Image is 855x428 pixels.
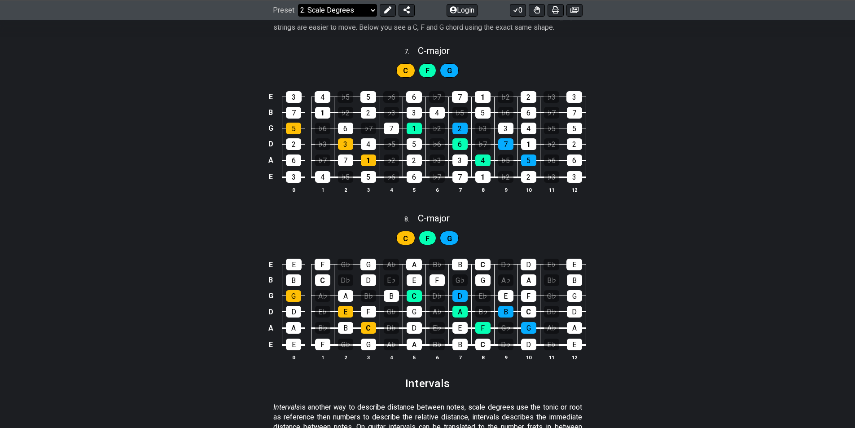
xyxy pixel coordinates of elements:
[265,168,276,185] td: E
[447,232,452,245] span: First enable full edit mode to edit
[315,306,330,318] div: E♭
[265,288,276,304] td: G
[521,306,536,318] div: C
[517,353,540,362] th: 10
[475,154,491,166] div: 4
[286,171,301,183] div: 3
[361,138,376,150] div: 4
[452,259,468,270] div: B
[498,322,513,334] div: G♭
[338,339,353,350] div: G♭
[510,4,526,16] button: 0
[475,123,491,134] div: ♭3
[407,138,422,150] div: 5
[265,89,276,105] td: E
[475,259,491,270] div: C
[544,274,559,286] div: B♭
[384,171,399,183] div: ♭6
[286,322,301,334] div: A
[384,290,399,302] div: B
[384,107,399,119] div: ♭3
[521,259,536,270] div: D
[521,290,536,302] div: F
[452,306,468,318] div: A
[447,64,452,77] span: First enable full edit mode to edit
[361,290,376,302] div: B♭
[494,185,517,194] th: 9
[425,232,430,245] span: First enable full edit mode to edit
[471,353,494,362] th: 8
[338,306,353,318] div: E
[315,171,330,183] div: 4
[399,4,415,16] button: Share Preset
[406,259,422,270] div: A
[544,290,559,302] div: G♭
[521,154,536,166] div: 5
[265,257,276,273] td: E
[383,259,399,270] div: A♭
[315,290,330,302] div: A♭
[521,339,536,350] div: D
[380,353,403,362] th: 4
[567,171,582,183] div: 3
[383,91,399,103] div: ♭6
[430,322,445,334] div: E♭
[384,339,399,350] div: A♭
[448,185,471,194] th: 7
[286,123,301,134] div: 5
[407,339,422,350] div: A
[452,274,468,286] div: G♭
[544,107,559,119] div: ♭7
[452,339,468,350] div: B
[361,306,376,318] div: F
[430,107,445,119] div: 4
[498,259,513,270] div: D♭
[425,353,448,362] th: 6
[282,353,305,362] th: 0
[384,274,399,286] div: E♭
[361,123,376,134] div: ♭7
[452,322,468,334] div: E
[452,107,468,119] div: ♭5
[567,274,582,286] div: B
[529,4,545,16] button: Toggle Dexterity for all fretkits
[567,290,582,302] div: G
[338,123,353,134] div: 6
[298,4,377,16] select: Preset
[544,154,559,166] div: ♭6
[544,171,559,183] div: ♭3
[315,154,330,166] div: ♭7
[360,91,376,103] div: 5
[315,322,330,334] div: B♭
[430,290,445,302] div: D♭
[315,123,330,134] div: ♭6
[544,322,559,334] div: A♭
[265,105,276,120] td: B
[407,123,422,134] div: 1
[286,306,301,318] div: D
[273,6,294,14] span: Preset
[315,274,330,286] div: C
[567,306,582,318] div: D
[361,107,376,119] div: 2
[425,64,430,77] span: First enable full edit mode to edit
[471,185,494,194] th: 8
[498,306,513,318] div: B
[498,339,513,350] div: D♭
[361,339,376,350] div: G
[384,154,399,166] div: ♭2
[517,185,540,194] th: 10
[475,322,491,334] div: F
[286,290,301,302] div: G
[338,138,353,150] div: 3
[544,91,559,103] div: ♭3
[548,4,564,16] button: Print
[475,91,491,103] div: 1
[498,91,513,103] div: ♭2
[334,353,357,362] th: 2
[380,4,396,16] button: Edit Preset
[540,353,563,362] th: 11
[265,272,276,288] td: B
[475,290,491,302] div: E♭
[338,107,353,119] div: ♭2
